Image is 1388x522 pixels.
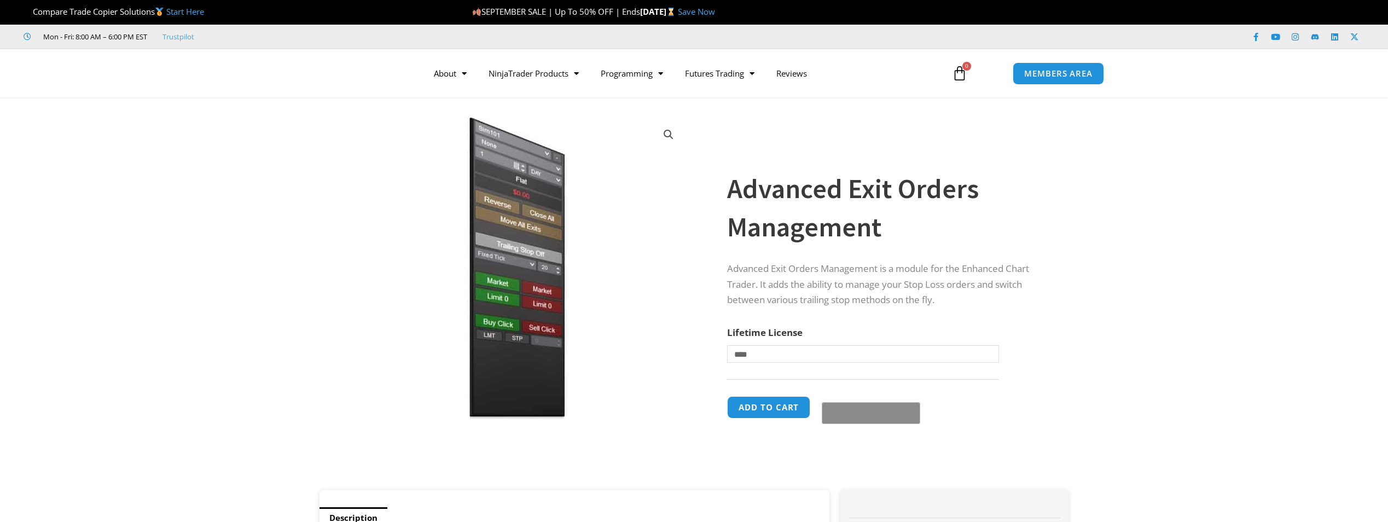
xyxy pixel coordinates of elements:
button: Buy with GPay [822,402,920,424]
label: Lifetime License [727,326,803,339]
a: NinjaTrader Products [478,61,590,86]
a: Trustpilot [162,30,194,43]
strong: [DATE] [640,6,678,17]
img: LogoAI | Affordable Indicators – NinjaTrader [284,54,402,93]
a: Start Here [166,6,204,17]
a: Save Now [678,6,715,17]
a: View full-screen image gallery [659,125,678,144]
a: 0 [936,57,984,89]
span: Mon - Fri: 8:00 AM – 6:00 PM EST [40,30,147,43]
button: Add to cart [727,396,810,419]
span: MEMBERS AREA [1024,69,1093,78]
a: Reviews [765,61,818,86]
img: 🍂 [473,8,481,16]
img: ⌛ [667,8,675,16]
span: SEPTEMBER SALE | Up To 50% OFF | Ends [472,6,640,17]
p: Advanced Exit Orders Management is a module for the Enhanced Chart Trader. It adds the ability to... [727,261,1047,309]
span: Compare Trade Copier Solutions [24,6,204,17]
nav: Menu [423,61,939,86]
img: AdvancedStopLossMgmt [335,117,687,419]
a: Programming [590,61,674,86]
iframe: Secure payment input frame [820,395,918,396]
img: 🏆 [24,8,32,16]
img: 🥇 [155,8,164,16]
a: About [423,61,478,86]
span: 0 [962,62,971,71]
a: Futures Trading [674,61,765,86]
h1: Advanced Exit Orders Management [727,170,1047,246]
a: MEMBERS AREA [1013,62,1104,85]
